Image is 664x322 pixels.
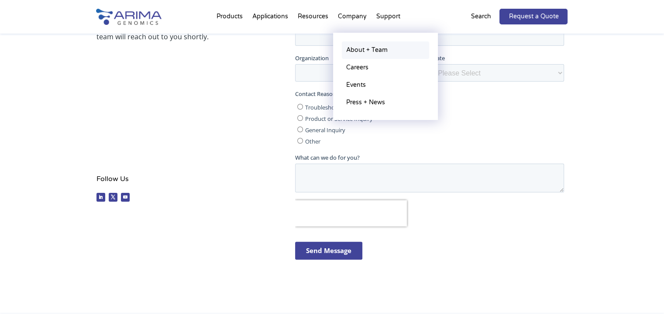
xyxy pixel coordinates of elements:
a: Follow on Youtube [121,193,130,202]
a: Careers [342,59,429,76]
a: Events [342,76,429,94]
a: Follow on X [109,193,117,202]
a: Follow on LinkedIn [96,193,105,202]
p: Search [471,11,491,22]
a: About + Team [342,41,429,59]
img: Arima-Genomics-logo [96,9,162,25]
a: Press + News [342,94,429,111]
h4: Follow Us [96,173,269,191]
a: Request a Quote [499,9,568,24]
